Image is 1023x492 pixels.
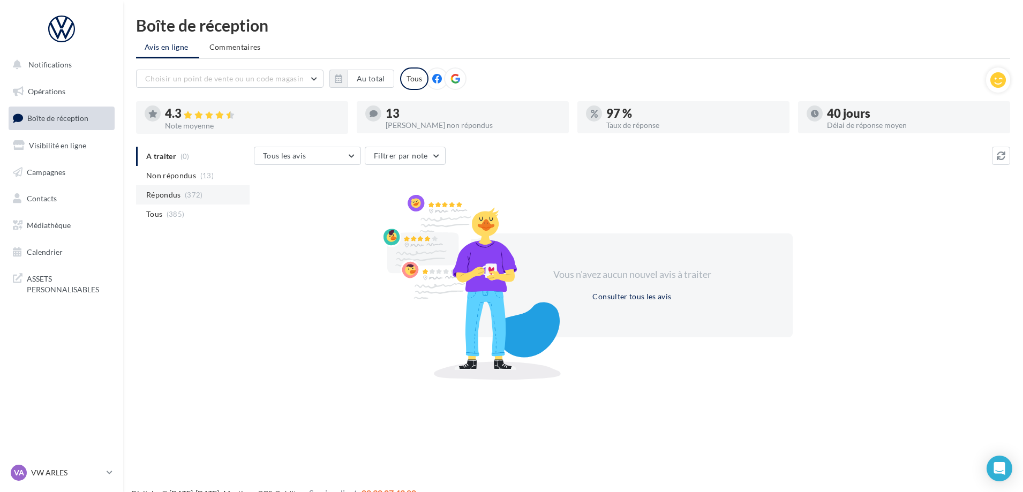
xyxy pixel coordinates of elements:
span: Commentaires [209,42,261,52]
a: VA VW ARLES [9,463,115,483]
div: Open Intercom Messenger [987,456,1012,481]
button: Consulter tous les avis [588,290,675,303]
span: Opérations [28,87,65,96]
span: VA [14,467,24,478]
span: (385) [167,210,185,218]
span: (13) [200,171,214,180]
a: ASSETS PERSONNALISABLES [6,267,117,299]
p: VW ARLES [31,467,102,478]
a: Opérations [6,80,117,103]
div: 4.3 [165,108,340,120]
button: Au total [329,70,394,88]
div: Boîte de réception [136,17,1010,33]
a: Visibilité en ligne [6,134,117,157]
div: 97 % [606,108,781,119]
span: Notifications [28,60,72,69]
div: Note moyenne [165,122,340,130]
button: Au total [348,70,394,88]
div: Taux de réponse [606,122,781,129]
span: Campagnes [27,167,65,176]
span: Boîte de réception [27,113,88,123]
button: Notifications [6,54,112,76]
button: Choisir un point de vente ou un code magasin [136,70,324,88]
span: Choisir un point de vente ou un code magasin [145,74,304,83]
span: Médiathèque [27,221,71,230]
button: Tous les avis [254,147,361,165]
span: Calendrier [27,247,63,256]
button: Filtrer par note [365,147,446,165]
span: Contacts [27,194,57,203]
a: Contacts [6,187,117,210]
span: Tous [146,209,162,219]
div: Vous n'avez aucun nouvel avis à traiter [540,268,724,282]
span: Visibilité en ligne [29,141,86,150]
span: Répondus [146,190,181,200]
div: Tous [400,67,428,90]
a: Calendrier [6,241,117,263]
div: Délai de réponse moyen [827,122,1002,129]
div: 40 jours [827,108,1002,119]
div: 13 [386,108,560,119]
span: (372) [185,191,203,199]
span: Non répondus [146,170,196,181]
a: Boîte de réception [6,107,117,130]
span: Tous les avis [263,151,306,160]
div: [PERSON_NAME] non répondus [386,122,560,129]
span: ASSETS PERSONNALISABLES [27,271,110,294]
a: Médiathèque [6,214,117,237]
a: Campagnes [6,161,117,184]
